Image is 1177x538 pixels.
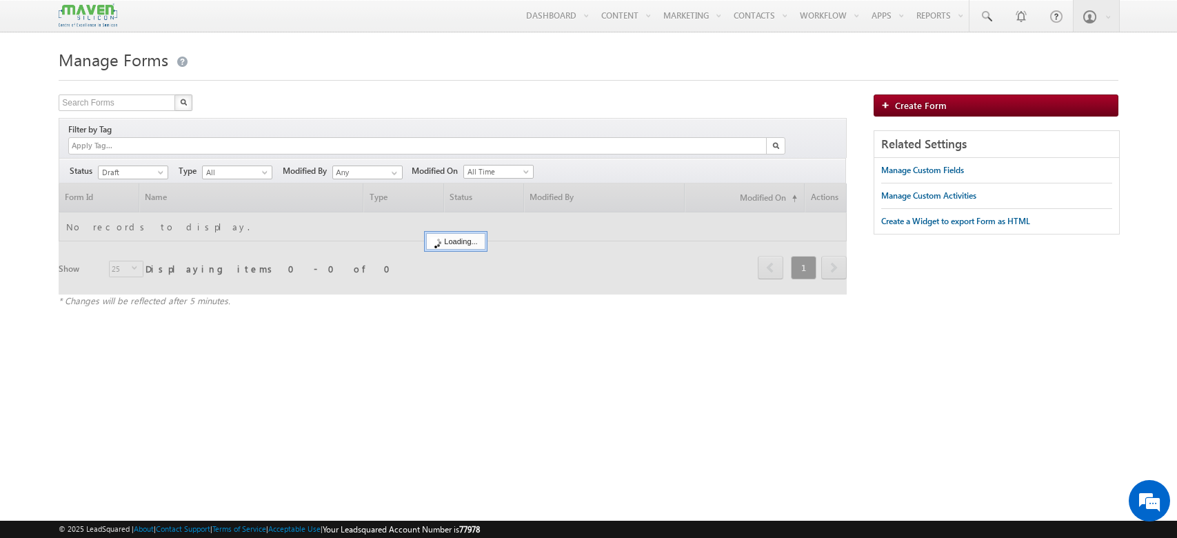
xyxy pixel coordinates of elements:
a: Manage Custom Fields [881,158,964,183]
a: Create a Widget to export Form as HTML [881,209,1030,234]
img: Custom Logo [59,3,117,28]
img: add_icon.png [881,101,895,109]
span: Create Form [895,99,947,111]
div: Manage Custom Activities [881,190,976,202]
a: All Time [463,165,534,179]
span: Modified By [283,165,332,177]
span: 77978 [459,524,480,535]
div: * Changes will be reflected after 5 minutes. [59,295,846,307]
span: Draft [99,166,164,179]
div: Loading... [426,233,485,250]
span: All Time [464,166,530,178]
img: Search [772,142,779,149]
input: Type to Search [332,166,403,179]
a: Acceptable Use [268,524,321,533]
a: Manage Custom Activities [881,183,976,208]
a: Show All Items [384,166,401,180]
span: Your Leadsquared Account Number is [323,524,480,535]
div: Filter by Tag [68,122,117,137]
span: Modified On [412,165,463,177]
span: © 2025 LeadSquared | | | | | [59,523,480,536]
img: Search [180,99,187,106]
span: Status [70,165,98,177]
span: All [203,166,268,179]
a: All [202,166,272,179]
span: Type [179,165,202,177]
div: Related Settings [874,131,1119,158]
span: Manage Forms [59,48,168,70]
a: Contact Support [156,524,210,533]
a: Terms of Service [212,524,266,533]
a: Draft [98,166,168,179]
a: About [134,524,154,533]
div: Create a Widget to export Form as HTML [881,215,1030,228]
input: Apply Tag... [70,140,152,152]
div: Manage Custom Fields [881,164,964,177]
